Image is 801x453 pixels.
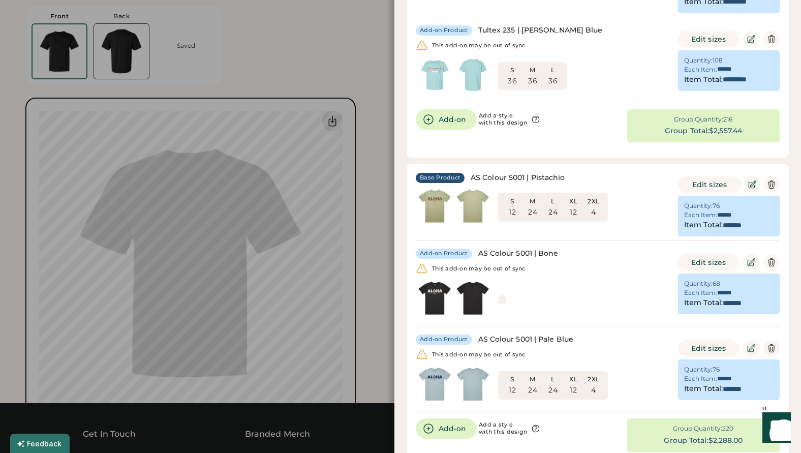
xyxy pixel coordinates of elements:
[509,385,516,396] div: 12
[565,375,581,383] div: XL
[570,207,577,218] div: 12
[525,66,541,74] div: M
[416,109,477,130] button: Add-on
[674,115,723,124] div: Group Quantity:
[763,31,780,47] button: Delete
[548,207,558,218] div: 24
[545,197,561,205] div: L
[504,66,520,74] div: S
[684,375,717,383] div: Each Item:
[416,365,454,403] img: generate-image
[454,365,492,403] img: generate-image
[509,207,516,218] div: 12
[528,385,537,396] div: 24
[678,340,739,356] button: Edit sizes
[416,279,454,317] img: generate-image
[743,31,759,47] button: Edit Product
[664,436,708,446] div: Group Total:
[722,425,733,433] div: 220
[432,351,526,358] div: This add-on may be out of sync
[420,336,468,344] div: Add-on Product
[471,173,565,183] div: AS Colour 5001 | Pistachio
[454,56,492,94] img: generate-image
[744,176,760,193] button: Edit Product
[763,340,780,356] button: Delete
[454,187,492,225] img: generate-image
[479,112,527,127] div: Add a style with this design
[586,375,602,383] div: 2XL
[709,126,742,136] div: $2,557.44
[420,250,468,258] div: Add-on Product
[479,421,527,436] div: Add a style with this design
[416,187,454,225] img: generate-image
[723,115,732,124] div: 216
[763,176,780,193] button: Delete
[713,280,720,288] div: 68
[586,197,602,205] div: 2XL
[454,279,492,317] img: generate-image
[591,207,596,218] div: 4
[525,197,541,205] div: M
[420,26,468,35] div: Add-on Product
[684,66,717,74] div: Each Item:
[713,366,720,374] div: 76
[673,425,722,433] div: Group Quantity:
[684,75,723,85] div: Item Total:
[678,176,741,193] button: Edit sizes
[678,254,739,270] button: Edit sizes
[416,418,477,439] button: Add-on
[504,375,520,383] div: S
[753,407,796,451] iframe: Front Chat
[528,76,537,86] div: 36
[570,385,577,396] div: 12
[420,174,460,182] div: Base Product
[508,76,517,86] div: 36
[684,220,723,230] div: Item Total:
[565,197,581,205] div: XL
[684,366,713,374] div: Quantity:
[528,207,537,218] div: 24
[763,254,780,270] button: Delete
[478,249,559,259] div: AS Colour 5001 | Bone
[684,211,717,219] div: Each Item:
[684,280,713,288] div: Quantity:
[743,340,759,356] button: Edit Product
[478,335,574,345] div: AS Colour 5001 | Pale Blue
[684,56,713,65] div: Quantity:
[545,66,561,74] div: L
[708,436,743,446] div: $2,288.00
[504,197,520,205] div: S
[478,25,603,36] div: Tultex 235 | [PERSON_NAME] Blue
[525,375,541,383] div: M
[665,126,709,136] div: Group Total:
[432,265,526,273] div: This add-on may be out of sync
[591,385,596,396] div: 4
[743,254,759,270] button: Edit Product
[432,42,526,49] div: This add-on may be out of sync
[548,385,558,396] div: 24
[684,298,723,308] div: Item Total:
[678,31,739,47] button: Edit sizes
[713,202,720,210] div: 76
[545,375,561,383] div: L
[548,76,558,86] div: 36
[713,56,723,65] div: 108
[684,384,723,394] div: Item Total:
[684,289,717,297] div: Each Item:
[684,202,713,210] div: Quantity:
[416,56,454,94] img: generate-image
